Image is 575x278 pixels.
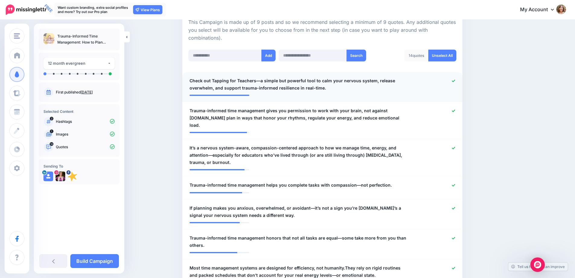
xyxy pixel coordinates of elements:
p: This Campaign is made up of 9 posts and so we recommend selecting a minimum of 9 quotes. Any addi... [188,18,456,42]
p: First published [56,90,115,95]
div: quotes [404,50,429,61]
span: Trauma-informed time management gives you permission to work with your brain, not against [DOMAIN... [190,107,410,129]
img: 7a74f86c911a72ea85ae8d1462c22df2_thumb.jpg [43,33,54,44]
img: 10435030_546367552161163_2528915469409542325_n-bsa21022.png [68,172,77,181]
button: Search [347,50,366,61]
span: Check out Tapping for Teachers—a simple but powerful tool to calm your nervous system, release ov... [190,77,410,92]
a: [DATE] [81,90,93,94]
button: 12 month evergreen [43,57,115,69]
div: Open Intercom Messenger [530,257,545,272]
span: 14 [409,53,413,58]
p: Hashtags [56,119,115,124]
p: Want custom branding, extra social profiles and more? Try out our Pro plan [58,5,130,14]
button: Add [261,50,276,61]
span: Trauma-informed time management honors that not all tasks are equal—some take more from you than ... [190,234,410,249]
span: 1 [50,129,53,133]
img: 365325475_1471442810361746_8596535853886494552_n-bsa142406.jpg [56,172,65,181]
a: Unselect All [428,50,456,61]
span: If planning makes you anxious, overwhelmed, or avoidant—it’s not a sign you’re [DOMAIN_NAME]’s a ... [190,204,410,219]
a: FREE [6,3,46,16]
a: View Plans [133,5,162,14]
span: 14 [50,142,54,146]
h4: Sending To [43,164,115,168]
p: Quotes [56,144,115,150]
a: Tell us how we can improve [508,263,568,271]
span: FREE [42,2,55,15]
p: Trauma-Informed Time Management: How to Plan Without Overwhelm [57,33,115,45]
img: Missinglettr [6,5,46,15]
span: It’s a nervous system-aware, compassion-centered approach to how we manage time, energy, and atte... [190,144,410,166]
span: 2 [50,117,53,120]
span: Trauma-informed time management helps you complete tasks with compassion—not perfection. [190,182,392,189]
h4: Selected Content [43,109,115,114]
img: user_default_image.png [43,172,53,181]
p: Images [56,132,115,137]
div: 12 month evergreen [48,60,107,67]
img: menu.png [14,33,20,39]
a: My Account [514,2,566,17]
